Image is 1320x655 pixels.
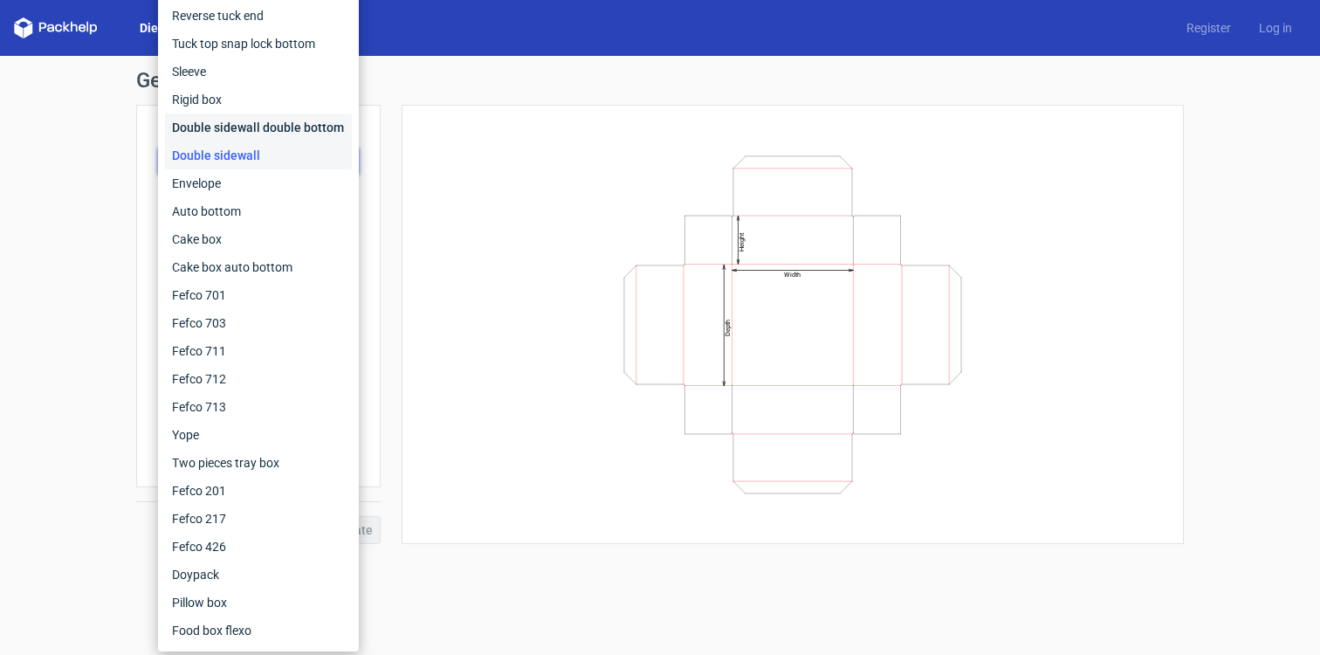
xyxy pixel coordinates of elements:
[165,393,352,421] div: Fefco 713
[165,337,352,365] div: Fefco 711
[165,589,352,617] div: Pillow box
[165,86,352,114] div: Rigid box
[165,197,352,225] div: Auto bottom
[165,365,352,393] div: Fefco 712
[738,232,746,252] text: Height
[165,309,352,337] div: Fefco 703
[165,169,352,197] div: Envelope
[165,225,352,253] div: Cake box
[165,281,352,309] div: Fefco 701
[165,421,352,449] div: Yope
[165,30,352,58] div: Tuck top snap lock bottom
[1172,19,1245,37] a: Register
[165,477,352,505] div: Fefco 201
[165,561,352,589] div: Doypack
[784,271,801,279] text: Width
[126,19,199,37] a: Dielines
[165,449,352,477] div: Two pieces tray box
[165,141,352,169] div: Double sidewall
[165,114,352,141] div: Double sidewall double bottom
[165,533,352,561] div: Fefco 426
[165,253,352,281] div: Cake box auto bottom
[136,70,1184,91] h1: Generate new dieline
[165,505,352,533] div: Fefco 217
[1245,19,1306,37] a: Log in
[165,2,352,30] div: Reverse tuck end
[724,319,732,335] text: Depth
[165,58,352,86] div: Sleeve
[165,617,352,645] div: Food box flexo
